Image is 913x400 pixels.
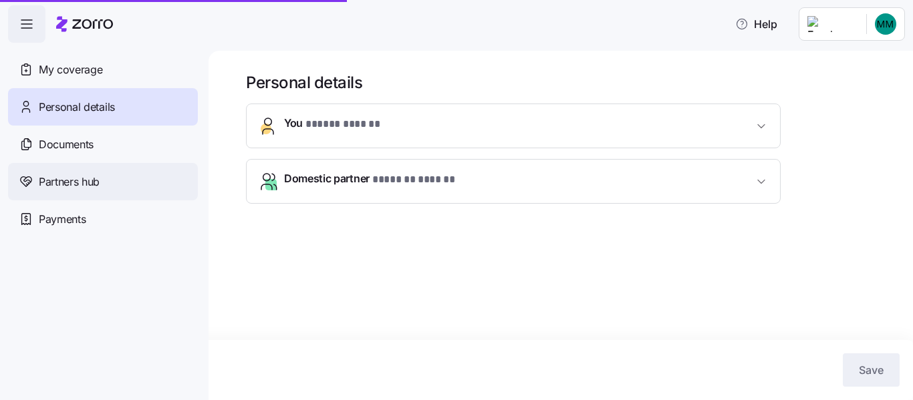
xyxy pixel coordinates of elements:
[8,51,198,88] a: My coverage
[875,13,896,35] img: c755b24413b9dd2d72a6415007913c01
[8,200,198,238] a: Payments
[725,11,788,37] button: Help
[246,72,894,93] h1: Personal details
[735,16,777,32] span: Help
[284,170,463,192] span: Domestic partner
[8,126,198,163] a: Documents
[807,16,856,32] img: Employer logo
[843,353,900,387] button: Save
[859,362,884,378] span: Save
[39,211,86,228] span: Payments
[8,163,198,200] a: Partners hub
[39,99,115,116] span: Personal details
[39,174,100,190] span: Partners hub
[8,88,198,126] a: Personal details
[39,61,102,78] span: My coverage
[39,136,94,153] span: Documents
[284,115,410,137] span: You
